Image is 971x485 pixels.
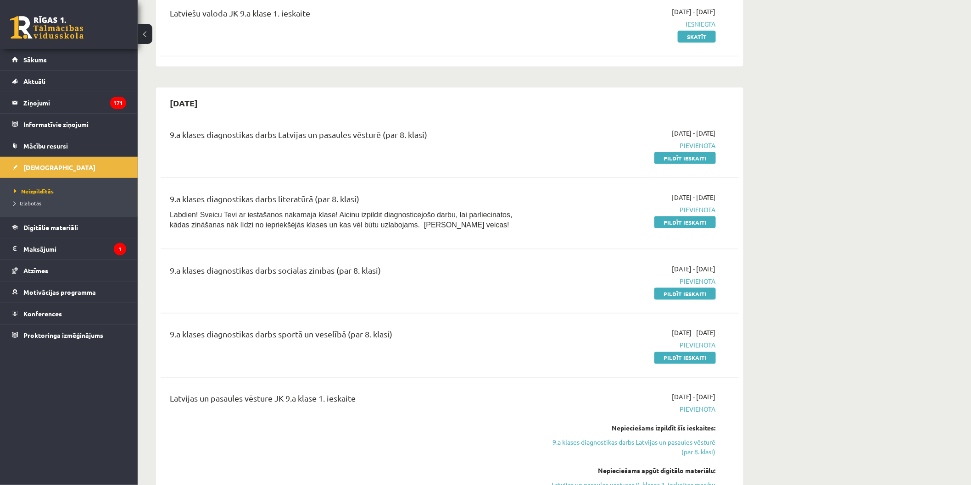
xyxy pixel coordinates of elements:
[672,264,716,274] span: [DATE] - [DATE]
[12,325,126,346] a: Proktoringa izmēģinājums
[14,187,128,195] a: Neizpildītās
[14,199,128,207] a: Izlabotās
[672,392,716,402] span: [DATE] - [DATE]
[672,328,716,338] span: [DATE] - [DATE]
[170,392,529,409] div: Latvijas un pasaules vēsture JK 9.a klase 1. ieskaite
[170,193,529,209] div: 9.a klases diagnostikas darbs literatūrā (par 8. klasi)
[12,217,126,238] a: Digitālie materiāli
[14,187,54,195] span: Neizpildītās
[654,152,716,164] a: Pildīt ieskaiti
[543,405,716,414] span: Pievienota
[23,331,103,339] span: Proktoringa izmēģinājums
[170,264,529,281] div: 9.a klases diagnostikas darbs sociālās zinībās (par 8. klasi)
[170,7,529,24] div: Latviešu valoda JK 9.a klase 1. ieskaite
[12,303,126,324] a: Konferences
[672,7,716,17] span: [DATE] - [DATE]
[543,341,716,350] span: Pievienota
[23,92,126,113] legend: Ziņojumi
[12,71,126,92] a: Aktuāli
[543,276,716,286] span: Pievienota
[23,163,95,171] span: [DEMOGRAPHIC_DATA]
[23,223,78,231] span: Digitālie materiāli
[12,260,126,281] a: Atzīmes
[543,205,716,215] span: Pievienota
[543,438,716,457] a: 9.a klases diagnostikas darbs Latvijas un pasaules vēsturē (par 8. klasi)
[12,135,126,156] a: Mācību resursi
[654,288,716,300] a: Pildīt ieskaiti
[161,92,207,114] h2: [DATE]
[12,157,126,178] a: [DEMOGRAPHIC_DATA]
[12,281,126,303] a: Motivācijas programma
[672,128,716,138] span: [DATE] - [DATE]
[23,55,47,64] span: Sākums
[12,114,126,135] a: Informatīvie ziņojumi
[12,238,126,259] a: Maksājumi1
[14,199,41,207] span: Izlabotās
[543,424,716,433] div: Nepieciešams izpildīt šīs ieskaites:
[672,193,716,202] span: [DATE] - [DATE]
[23,309,62,318] span: Konferences
[678,31,716,43] a: Skatīt
[654,352,716,364] a: Pildīt ieskaiti
[12,49,126,70] a: Sākums
[543,141,716,150] span: Pievienota
[23,288,96,296] span: Motivācijas programma
[170,211,513,229] span: Labdien! Sveicu Tevi ar iestāšanos nākamajā klasē! Aicinu izpildīt diagnosticējošo darbu, lai pār...
[170,328,529,345] div: 9.a klases diagnostikas darbs sportā un veselībā (par 8. klasi)
[23,77,45,85] span: Aktuāli
[12,92,126,113] a: Ziņojumi171
[543,466,716,476] div: Nepieciešams apgūt digitālo materiālu:
[23,114,126,135] legend: Informatīvie ziņojumi
[654,216,716,228] a: Pildīt ieskaiti
[543,19,716,29] span: Iesniegta
[10,16,84,39] a: Rīgas 1. Tālmācības vidusskola
[114,243,126,255] i: 1
[170,128,529,145] div: 9.a klases diagnostikas darbs Latvijas un pasaules vēsturē (par 8. klasi)
[23,266,48,275] span: Atzīmes
[23,238,126,259] legend: Maksājumi
[110,97,126,109] i: 171
[23,142,68,150] span: Mācību resursi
